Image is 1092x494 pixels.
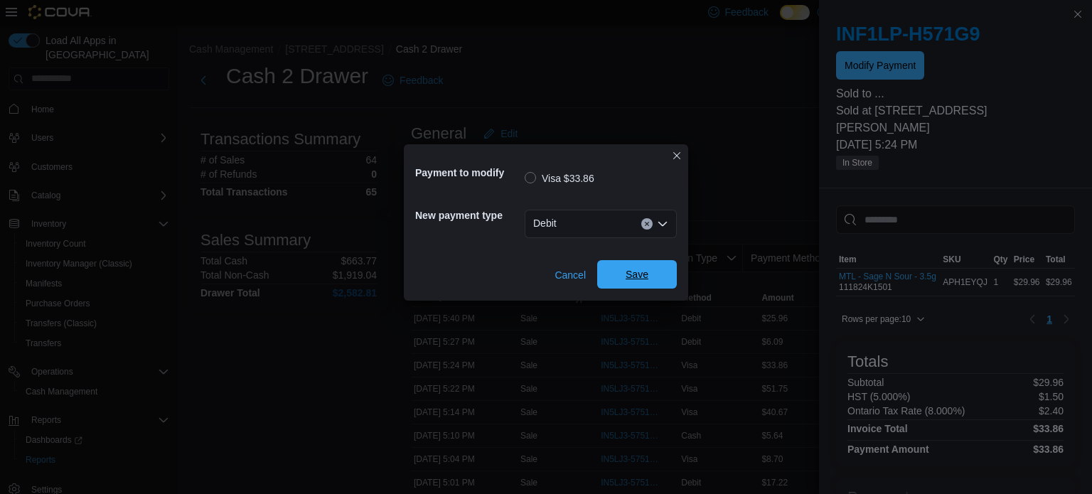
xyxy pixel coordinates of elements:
[533,215,557,232] span: Debit
[657,218,668,230] button: Open list of options
[525,170,594,187] label: Visa $33.86
[597,260,677,289] button: Save
[626,267,648,281] span: Save
[641,218,653,230] button: Clear input
[415,201,522,230] h5: New payment type
[555,268,586,282] span: Cancel
[415,159,522,187] h5: Payment to modify
[562,215,564,232] input: Accessible screen reader label
[668,147,685,164] button: Closes this modal window
[549,261,591,289] button: Cancel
